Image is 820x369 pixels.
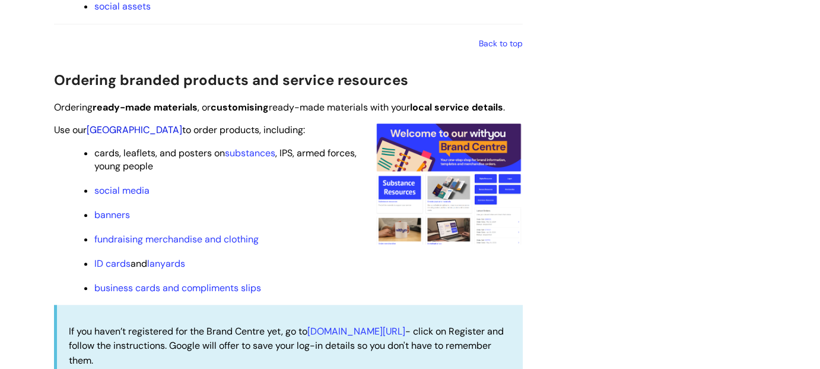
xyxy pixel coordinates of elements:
[410,101,503,113] strong: local service details
[225,147,275,159] a: substances
[54,124,305,136] span: Use our to order products, including:
[69,325,504,367] span: If you haven’t registered for the Brand Centre yet, go to - click on Register and follow the inst...
[94,282,261,294] a: business cards and compliments slips
[93,101,198,113] strong: ready-made materials
[94,233,259,245] a: fundraising merchandise and clothing
[94,147,357,172] span: cards, leaflets, and posters on , IPS, armed forces, young people
[94,184,150,197] a: social media
[307,325,405,338] a: [DOMAIN_NAME][URL]
[87,124,182,136] a: [GEOGRAPHIC_DATA]
[147,257,185,270] a: lanyards
[54,101,505,113] span: Ordering , or ready-made materials with your .
[94,257,185,270] span: and
[479,38,523,49] a: Back to top
[94,257,131,270] a: ID cards
[94,209,130,221] a: banners
[211,101,269,113] strong: customising
[374,122,523,245] img: A screenshot of the homepage of the Brand Centre showing how easy it is to navigate
[54,71,408,89] span: Ordering branded products and service resources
